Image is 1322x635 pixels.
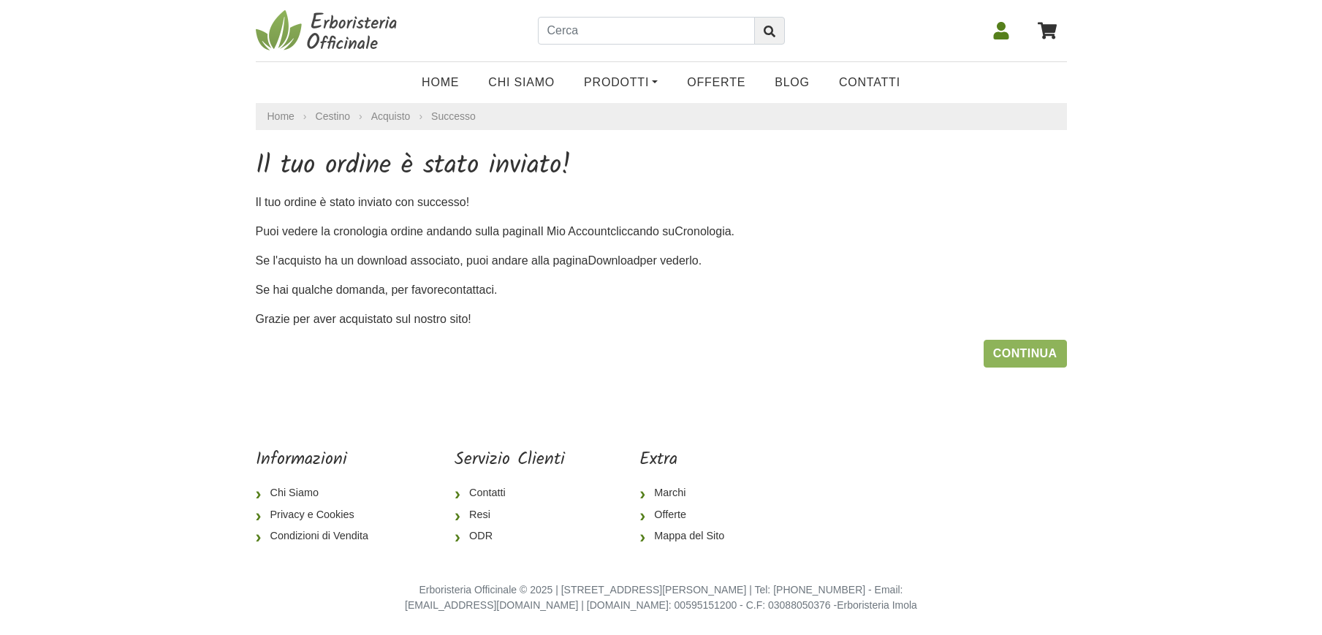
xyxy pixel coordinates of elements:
[256,525,380,547] a: Condizioni di Vendita
[810,449,1066,501] iframe: fb:page Facebook Social Plugin
[455,504,565,526] a: Resi
[639,482,736,504] a: Marchi
[984,340,1067,368] a: Continua
[245,151,1078,368] div: Se l'acquisto ha un download associato, puoi andare alla pagina per vederlo.
[760,68,824,97] a: Blog
[256,504,380,526] a: Privacy e Cookies
[316,109,350,124] a: Cestino
[405,584,917,612] small: Erboristeria Officinale © 2025 | [STREET_ADDRESS][PERSON_NAME] | Tel: [PHONE_NUMBER] - Email: [EM...
[455,525,565,547] a: ODR
[256,194,1067,211] p: Il tuo ordine è stato inviato con successo!
[256,311,1067,328] p: Grazie per aver acquistato sul nostro sito!
[569,68,672,97] a: Prodotti
[455,482,565,504] a: Contatti
[672,68,760,97] a: OFFERTE
[538,17,755,45] input: Cerca
[256,281,1067,299] p: Se hai qualche domanda, per favore .
[407,68,474,97] a: Home
[371,109,411,124] a: Acquisto
[639,449,736,471] h5: Extra
[824,68,915,97] a: Contatti
[639,504,736,526] a: Offerte
[639,525,736,547] a: Mappa del Sito
[256,449,380,471] h5: Informazioni
[267,109,295,124] a: Home
[256,151,1067,182] h1: Il tuo ordine è stato inviato!
[256,9,402,53] img: Erboristeria Officinale
[675,225,731,237] a: Cronologia
[444,284,493,296] a: contattaci
[538,225,611,237] a: Il Mio Account
[474,68,569,97] a: Chi Siamo
[256,482,380,504] a: Chi Siamo
[431,110,476,122] a: Successo
[256,223,1067,240] p: Puoi vedere la cronologia ordine andando sulla pagina cliccando su .
[256,103,1067,130] nav: breadcrumb
[588,254,639,267] a: Download
[837,599,917,611] a: Erboristeria Imola
[455,449,565,471] h5: Servizio Clienti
